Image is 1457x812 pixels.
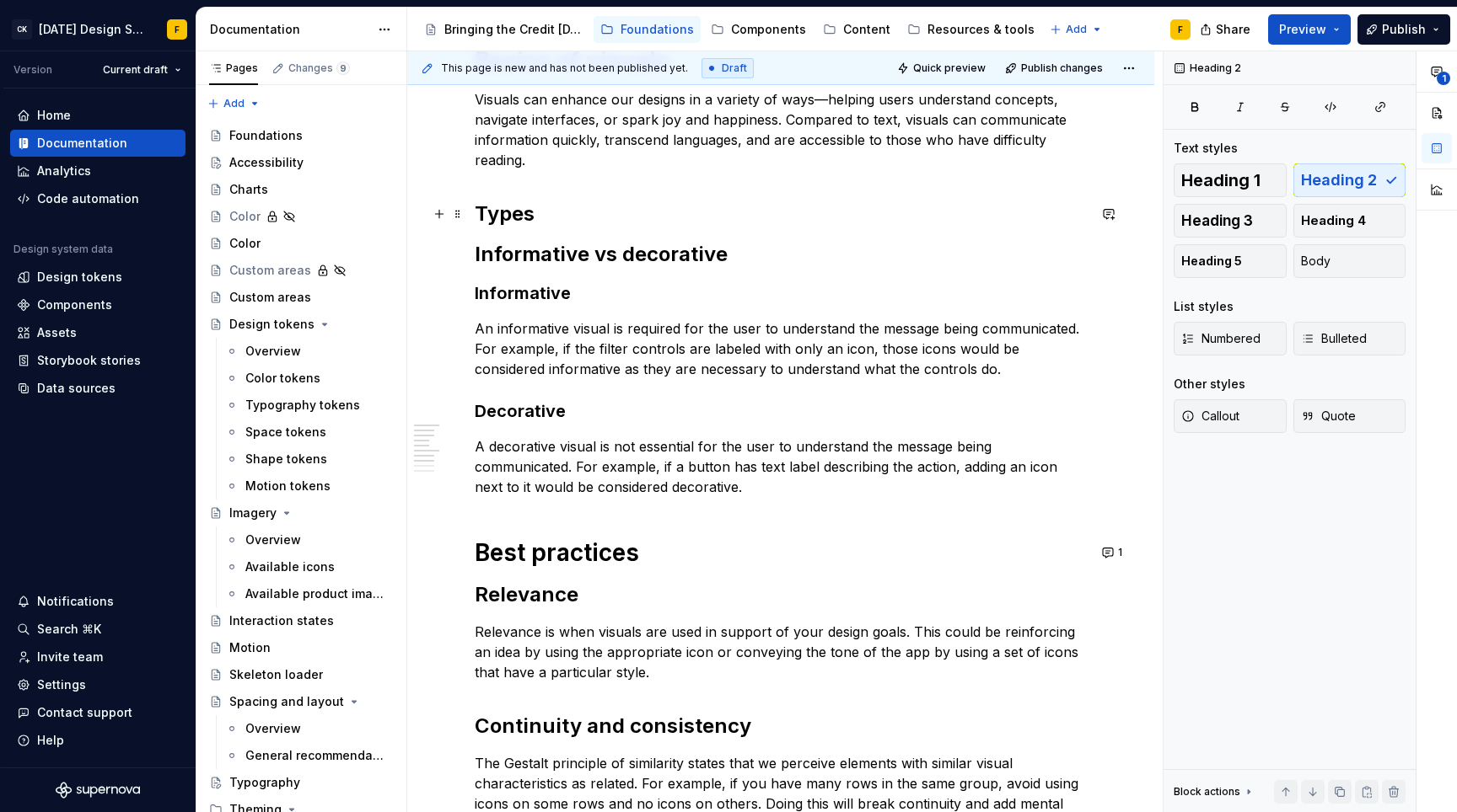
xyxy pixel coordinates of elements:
[218,715,400,742] a: Overview
[218,338,400,365] a: Overview
[1066,23,1087,36] span: Add
[37,649,103,665] div: Invite team
[10,375,185,402] a: Data sources
[1045,18,1108,41] button: Add
[1293,244,1406,278] button: Body
[37,732,64,749] div: Help
[202,176,400,203] a: Charts
[1174,163,1287,197] button: Heading 1
[475,89,1087,170] p: Visuals can enhance our designs in a variety of ways—helping users understand concepts, navigate ...
[202,311,400,338] a: Design tokens
[229,289,311,306] div: Custom areas
[229,774,300,791] div: Typography
[1174,244,1287,278] button: Heading 5
[37,380,116,397] div: Data sources
[1293,204,1406,238] button: Heading 4
[13,243,113,256] div: Design system data
[202,769,400,796] a: Typography
[10,616,185,643] button: Search ⌘K
[1293,322,1406,355] button: Bulleted
[202,607,400,634] a: Interaction states
[475,713,1087,740] h2: Continuity and consistency
[1181,253,1242,270] span: Heading 5
[1174,204,1287,238] button: Heading 3
[218,742,400,769] a: General recommendations
[218,473,400,499] a: Motion tokens
[229,154,304,171] div: Accessibility
[1301,212,1366,229] span: Heading 4
[229,235,261,252] div: Color
[95,58,189,82] button: Current draft
[1174,298,1234,315] div: List styles
[731,21,806,38] div: Components
[1174,140,1238,157] div: Text styles
[10,264,185,291] a: Design tokens
[202,284,400,311] a: Custom areas
[229,612,334,629] div: Interaction states
[1358,14,1450,45] button: Publish
[913,61,986,75] span: Quick preview
[1181,172,1261,189] span: Heading 1
[475,318,1087,379] p: An informative visual is required for the user to understand the message being communicated. For ...
[1181,408,1239,425] span: Callout
[10,185,185,212] a: Code automation
[103,63,168,77] span: Current draft
[417,13,1041,46] div: Page tree
[417,16,590,43] a: Bringing the Credit [DATE] brand to life across products
[39,21,147,38] div: [DATE] Design System
[56,782,140,799] svg: Supernova Logo
[245,585,384,602] div: Available product imagery
[1021,61,1103,75] span: Publish changes
[1097,541,1130,564] button: 1
[245,478,331,494] div: Motion tokens
[202,230,400,257] a: Color
[1301,253,1331,270] span: Body
[475,241,1087,268] h2: Informative vs decorative
[892,56,993,80] button: Quick preview
[202,92,266,115] button: Add
[245,451,327,467] div: Shape tokens
[1191,14,1261,45] button: Share
[202,688,400,715] a: Spacing and layout
[229,666,323,683] div: Skeleton loader
[229,127,303,144] div: Foundations
[218,553,400,580] a: Available icons
[202,122,400,149] a: Foundations
[475,281,1087,305] h3: Informative
[218,580,400,607] a: Available product imagery
[37,107,71,124] div: Home
[37,704,132,721] div: Contact support
[245,424,326,441] div: Space tokens
[901,16,1041,43] a: Resources & tools
[1301,408,1356,425] span: Quote
[475,200,1087,227] h2: Types
[10,130,185,157] a: Documentation
[245,532,301,548] div: Overview
[10,727,185,754] button: Help
[245,343,301,360] div: Overview
[229,639,271,656] div: Motion
[1174,376,1245,393] div: Other styles
[10,699,185,726] button: Contact support
[594,16,701,43] a: Foundations
[202,203,400,230] a: Color
[10,347,185,374] a: Storybook stories
[441,61,688,75] span: This page is new and has not been published yet.
[37,676,86,693] div: Settings
[1181,212,1253,229] span: Heading 3
[475,622,1087,682] p: Relevance is when visuals are used in support of your design goals. This could be reinforcing an ...
[1174,399,1287,433] button: Callout
[1118,546,1122,559] span: 1
[229,208,261,225] div: Color
[37,593,114,610] div: Notifications
[218,419,400,446] a: Space tokens
[245,747,384,764] div: General recommendations
[10,291,185,318] a: Components
[621,21,694,38] div: Foundations
[209,61,258,75] div: Pages
[218,446,400,473] a: Shape tokens
[202,257,400,284] a: Custom areas
[245,370,320,387] div: Color tokens
[475,399,1087,423] h3: Decorative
